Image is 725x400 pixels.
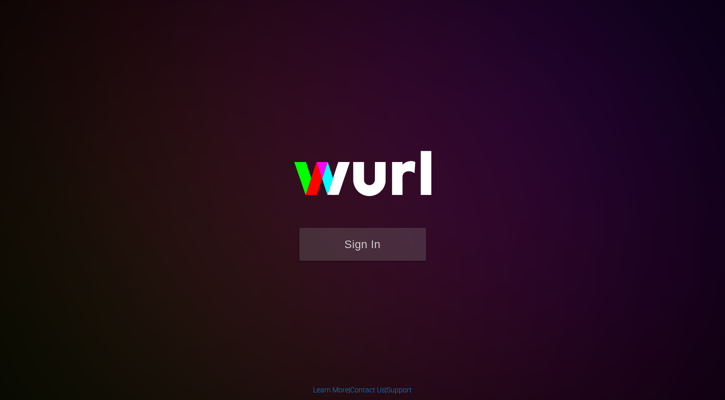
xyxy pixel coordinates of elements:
[313,386,349,394] a: Learn More
[261,129,464,227] img: wurl-logo-on-black-223613ac3d8ba8fe6dc639794a292ebdb59501304c7dfd60c99c58986ef67473.svg
[299,228,426,261] button: Sign In
[313,385,412,395] div: | |
[387,386,412,394] a: Support
[350,386,385,394] a: Contact Us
